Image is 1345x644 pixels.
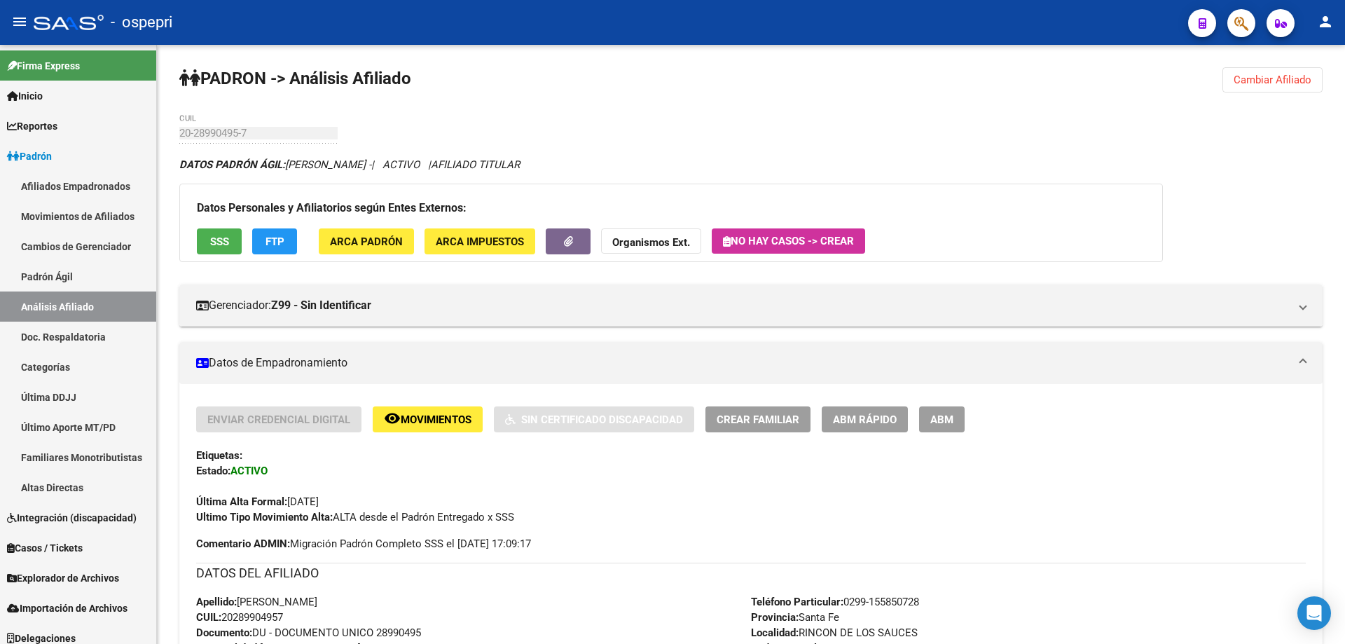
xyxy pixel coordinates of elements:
[7,118,57,134] span: Reportes
[330,235,403,248] span: ARCA Padrón
[1234,74,1311,86] span: Cambiar Afiliado
[436,235,524,248] span: ARCA Impuestos
[210,235,229,248] span: SSS
[196,537,290,550] strong: Comentario ADMIN:
[197,198,1145,218] h3: Datos Personales y Afiliatorios según Entes Externos:
[179,158,520,171] i: | ACTIVO |
[196,596,317,608] span: [PERSON_NAME]
[196,511,514,523] span: ALTA desde el Padrón Entregado x SSS
[712,228,865,254] button: No hay casos -> Crear
[612,236,690,249] strong: Organismos Ext.
[179,342,1323,384] mat-expansion-panel-header: Datos de Empadronamiento
[431,158,520,171] span: AFILIADO TITULAR
[384,410,401,427] mat-icon: remove_red_eye
[196,596,237,608] strong: Apellido:
[319,228,414,254] button: ARCA Padrón
[196,495,287,508] strong: Última Alta Formal:
[252,228,297,254] button: FTP
[7,601,127,616] span: Importación de Archivos
[111,7,172,38] span: - ospepri
[751,596,919,608] span: 0299-155850728
[265,235,284,248] span: FTP
[705,406,811,432] button: Crear Familiar
[751,596,843,608] strong: Teléfono Particular:
[11,13,28,30] mat-icon: menu
[373,406,483,432] button: Movimientos
[401,413,471,426] span: Movimientos
[196,298,1289,313] mat-panel-title: Gerenciador:
[1317,13,1334,30] mat-icon: person
[196,511,333,523] strong: Ultimo Tipo Movimiento Alta:
[494,406,694,432] button: Sin Certificado Discapacidad
[196,626,252,639] strong: Documento:
[7,88,43,104] span: Inicio
[271,298,371,313] strong: Z99 - Sin Identificar
[1222,67,1323,93] button: Cambiar Afiliado
[425,228,535,254] button: ARCA Impuestos
[723,235,854,247] span: No hay casos -> Crear
[919,406,965,432] button: ABM
[179,158,371,171] span: [PERSON_NAME] -
[196,611,283,624] span: 20289904957
[207,413,350,426] span: Enviar Credencial Digital
[7,58,80,74] span: Firma Express
[179,285,1323,327] mat-expansion-panel-header: Gerenciador:Z99 - Sin Identificar
[7,510,137,526] span: Integración (discapacidad)
[196,355,1289,371] mat-panel-title: Datos de Empadronamiento
[751,611,799,624] strong: Provincia:
[196,406,361,432] button: Enviar Credencial Digital
[196,465,230,477] strong: Estado:
[7,540,83,556] span: Casos / Tickets
[179,158,285,171] strong: DATOS PADRÓN ÁGIL:
[751,611,839,624] span: Santa Fe
[230,465,268,477] strong: ACTIVO
[833,413,897,426] span: ABM Rápido
[751,626,799,639] strong: Localidad:
[822,406,908,432] button: ABM Rápido
[196,495,319,508] span: [DATE]
[197,228,242,254] button: SSS
[196,626,421,639] span: DU - DOCUMENTO UNICO 28990495
[1297,596,1331,630] div: Open Intercom Messenger
[196,536,531,551] span: Migración Padrón Completo SSS el [DATE] 17:09:17
[751,626,918,639] span: RINCON DE LOS SAUCES
[7,149,52,164] span: Padrón
[521,413,683,426] span: Sin Certificado Discapacidad
[179,69,411,88] strong: PADRON -> Análisis Afiliado
[717,413,799,426] span: Crear Familiar
[196,449,242,462] strong: Etiquetas:
[196,611,221,624] strong: CUIL:
[930,413,953,426] span: ABM
[601,228,701,254] button: Organismos Ext.
[7,570,119,586] span: Explorador de Archivos
[196,563,1306,583] h3: DATOS DEL AFILIADO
